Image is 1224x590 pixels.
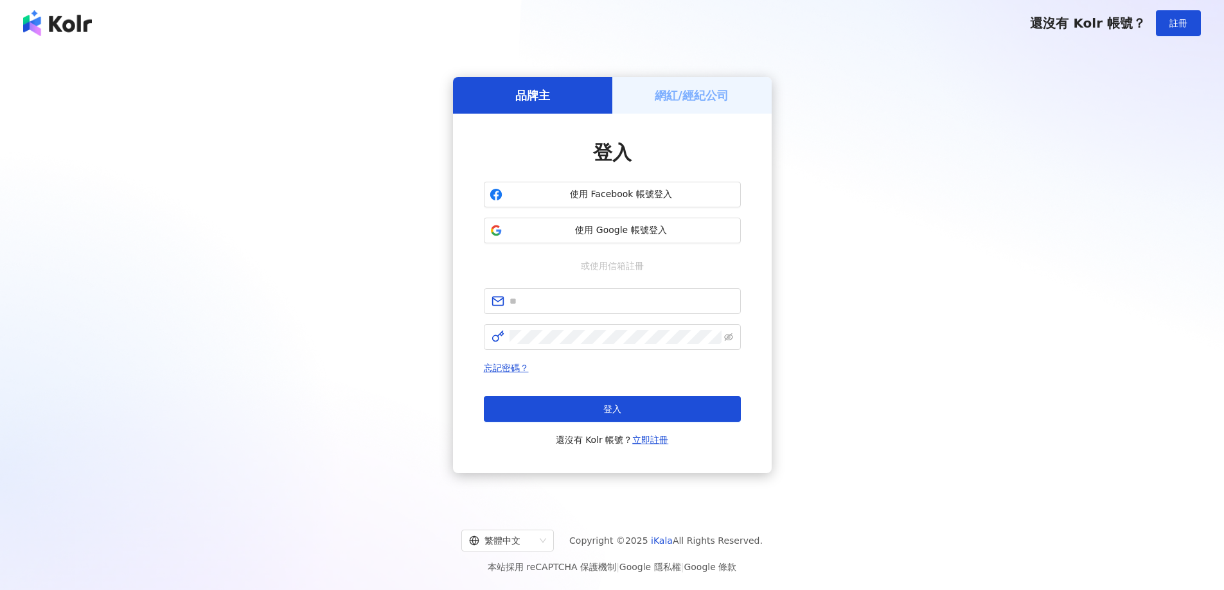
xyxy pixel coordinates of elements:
[569,533,763,548] span: Copyright © 2025 All Rights Reserved.
[724,333,733,342] span: eye-invisible
[23,10,92,36] img: logo
[651,535,673,546] a: iKala
[1156,10,1201,36] button: 註冊
[508,188,735,201] span: 使用 Facebook 帳號登入
[619,562,681,572] a: Google 隱私權
[616,562,619,572] span: |
[488,559,736,575] span: 本站採用 reCAPTCHA 保護機制
[1030,15,1146,31] span: 還沒有 Kolr 帳號？
[556,432,669,447] span: 還沒有 Kolr 帳號？
[484,182,741,207] button: 使用 Facebook 帳號登入
[684,562,736,572] a: Google 條款
[1169,18,1187,28] span: 註冊
[484,363,529,373] a: 忘記密碼？
[508,224,735,237] span: 使用 Google 帳號登入
[515,87,550,103] h5: 品牌主
[593,141,632,164] span: 登入
[469,530,535,551] div: 繁體中文
[632,435,668,445] a: 立即註冊
[681,562,684,572] span: |
[484,396,741,422] button: 登入
[484,218,741,243] button: 使用 Google 帳號登入
[655,87,729,103] h5: 網紅/經紀公司
[572,259,653,273] span: 或使用信箱註冊
[603,404,621,414] span: 登入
